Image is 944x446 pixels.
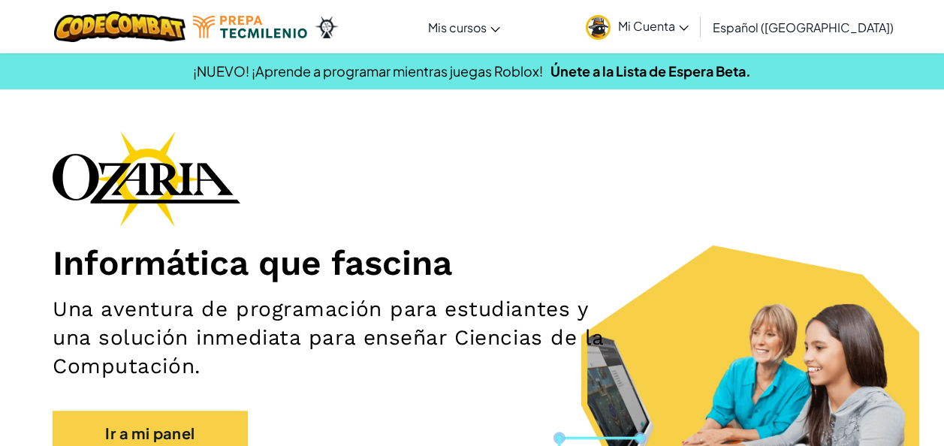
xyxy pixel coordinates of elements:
[428,20,487,35] span: Mis cursos
[421,7,508,47] a: Mis cursos
[578,3,696,50] a: Mi Cuenta
[586,15,611,40] img: avatar
[705,7,901,47] a: Español ([GEOGRAPHIC_DATA])
[53,242,891,284] h1: Informática que fascina
[713,20,894,35] span: Español ([GEOGRAPHIC_DATA])
[193,16,307,38] img: Tecmilenio logo
[54,11,185,42] img: CodeCombat logo
[618,18,689,34] span: Mi Cuenta
[193,62,543,80] span: ¡NUEVO! ¡Aprende a programar mientras juegas Roblox!
[315,16,339,38] img: Ozaria
[53,131,240,227] img: Ozaria branding logo
[550,62,751,80] a: Únete a la Lista de Espera Beta.
[53,295,614,381] h2: Una aventura de programación para estudiantes y una solución inmediata para enseñar Ciencias de l...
